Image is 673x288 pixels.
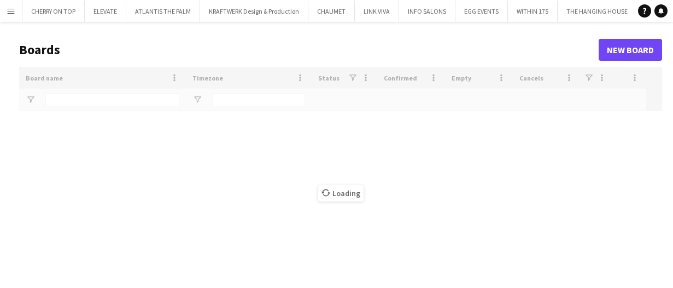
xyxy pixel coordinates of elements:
button: CHAUMET [308,1,355,22]
button: ATLANTIS THE PALM [126,1,200,22]
button: CHERRY ON TOP [22,1,85,22]
button: THE HANGING HOUSE [558,1,637,22]
button: INFO SALONS [399,1,455,22]
span: Loading [318,185,364,201]
a: New Board [599,39,662,61]
button: EGG EVENTS [455,1,508,22]
h1: Boards [19,42,599,58]
button: WITHIN 175 [508,1,558,22]
button: LINK VIVA [355,1,399,22]
button: KRAFTWERK Design & Production [200,1,308,22]
button: ELEVATE [85,1,126,22]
